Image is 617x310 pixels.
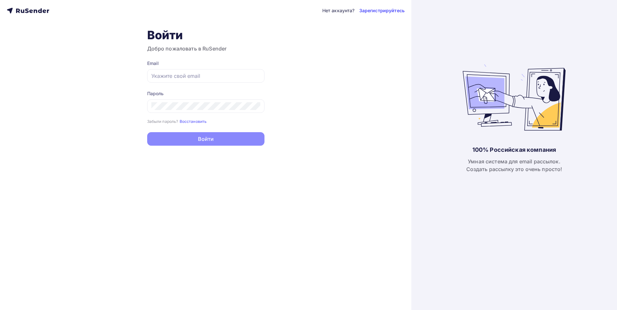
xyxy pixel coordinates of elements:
div: Email [147,60,264,67]
h1: Войти [147,28,264,42]
small: Восстановить [180,119,207,124]
div: Нет аккаунта? [322,7,355,14]
a: Восстановить [180,118,207,124]
div: Пароль [147,90,264,97]
input: Укажите свой email [151,72,260,80]
h3: Добро пожаловать в RuSender [147,45,264,52]
a: Зарегистрируйтесь [359,7,405,14]
div: Умная система для email рассылок. Создать рассылку это очень просто! [466,158,562,173]
small: Забыли пароль? [147,119,178,124]
div: 100% Российская компания [472,146,556,154]
button: Войти [147,132,264,146]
